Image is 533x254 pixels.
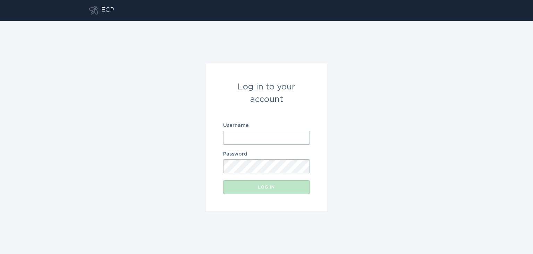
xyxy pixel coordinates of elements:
[223,180,310,194] button: Log in
[223,123,310,128] label: Username
[101,6,114,15] div: ECP
[227,185,306,189] div: Log in
[89,6,98,15] button: Go to dashboard
[223,152,310,157] label: Password
[223,81,310,106] div: Log in to your account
